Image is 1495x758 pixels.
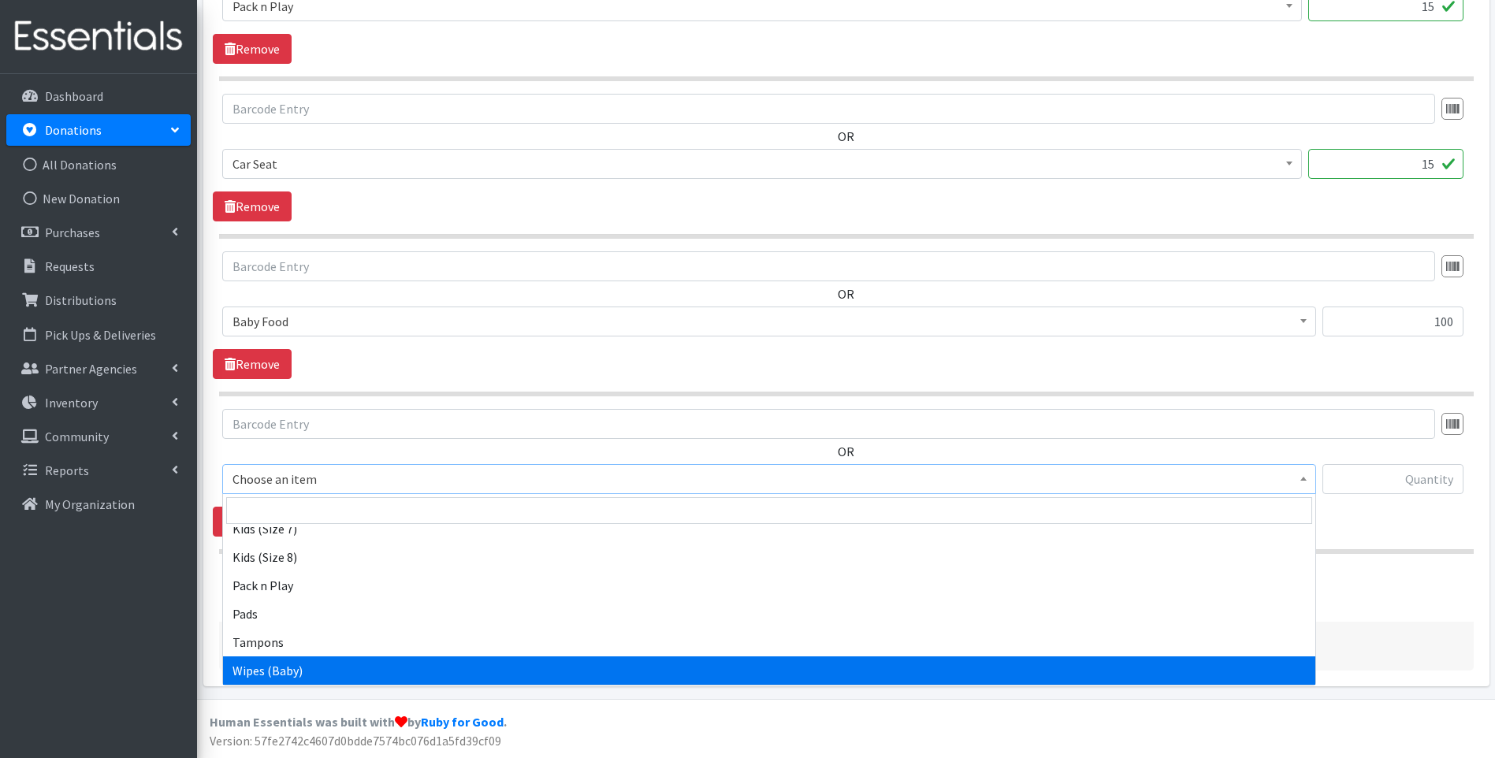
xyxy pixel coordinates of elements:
label: OR [838,442,854,461]
p: Inventory [45,395,98,411]
p: Reports [45,463,89,478]
a: Inventory [6,387,191,418]
span: Choose an item [232,468,1306,490]
li: Kids (Size 7) [223,515,1315,543]
p: Partner Agencies [45,361,137,377]
label: OR [838,284,854,303]
a: Ruby for Good [421,714,504,730]
img: HumanEssentials [6,10,191,63]
a: Remove [213,191,292,221]
span: Version: 57fe2742c4607d0bdde7574bc076d1a5fd39cf09 [210,733,501,749]
span: Baby Food [232,310,1306,333]
li: Pack n Play [223,571,1315,600]
span: Baby Food [222,307,1316,336]
p: Purchases [45,225,100,240]
a: Donations [6,114,191,146]
input: Quantity [1308,149,1463,179]
a: Reports [6,455,191,486]
a: Remove [213,349,292,379]
a: Remove [213,34,292,64]
li: Kids (Size 8) [223,543,1315,571]
span: Car Seat [232,153,1292,175]
input: Barcode Entry [222,251,1435,281]
p: Pick Ups & Deliveries [45,327,156,343]
p: Distributions [45,292,117,308]
span: Choose an item [222,464,1316,494]
a: Dashboard [6,80,191,112]
p: Requests [45,258,95,274]
a: Community [6,421,191,452]
li: Tampons [223,628,1315,656]
input: Quantity [1322,464,1463,494]
p: Dashboard [45,88,103,104]
strong: Human Essentials was built with by . [210,714,507,730]
p: Community [45,429,109,444]
a: Partner Agencies [6,353,191,385]
li: Wipes (Baby) [223,656,1315,685]
li: Pads [223,600,1315,628]
a: Pick Ups & Deliveries [6,319,191,351]
a: Remove [213,507,292,537]
input: Barcode Entry [222,409,1435,439]
a: Distributions [6,284,191,316]
p: Donations [45,122,102,138]
a: New Donation [6,183,191,214]
span: Car Seat [222,149,1302,179]
a: My Organization [6,489,191,520]
a: Requests [6,251,191,282]
p: My Organization [45,496,135,512]
a: Purchases [6,217,191,248]
input: Quantity [1322,307,1463,336]
input: Barcode Entry [222,94,1435,124]
label: OR [838,127,854,146]
a: All Donations [6,149,191,180]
